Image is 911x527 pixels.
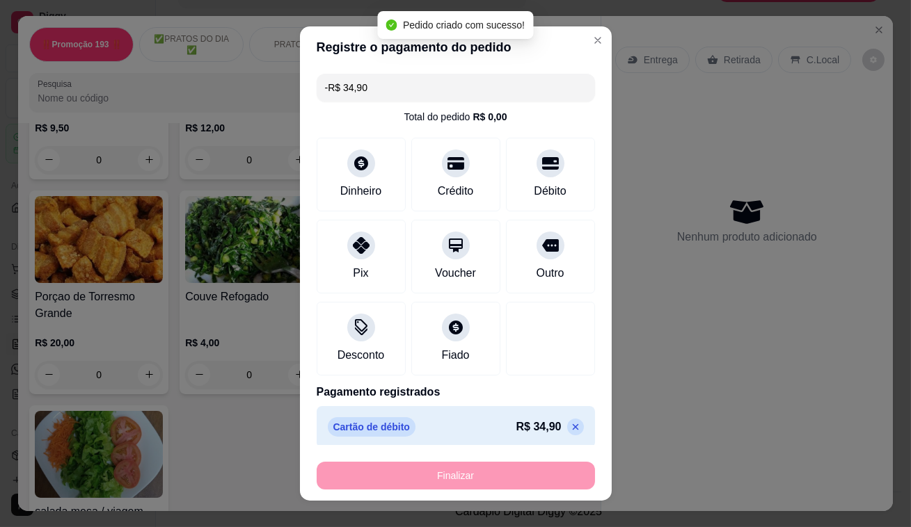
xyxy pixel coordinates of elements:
[435,265,476,282] div: Voucher
[438,183,474,200] div: Crédito
[317,384,595,400] p: Pagamento registrados
[587,29,609,51] button: Close
[338,347,385,364] div: Desconto
[300,26,612,68] header: Registre o pagamento do pedido
[516,419,562,435] p: R$ 34,90
[340,183,382,200] div: Dinheiro
[441,347,469,364] div: Fiado
[404,110,507,124] div: Total do pedido
[536,265,564,282] div: Outro
[386,19,397,31] span: check-circle
[473,110,507,124] div: R$ 0,00
[325,74,587,102] input: Ex.: hambúrguer de cordeiro
[328,417,415,437] p: Cartão de débito
[534,183,566,200] div: Débito
[403,19,525,31] span: Pedido criado com sucesso!
[353,265,368,282] div: Pix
